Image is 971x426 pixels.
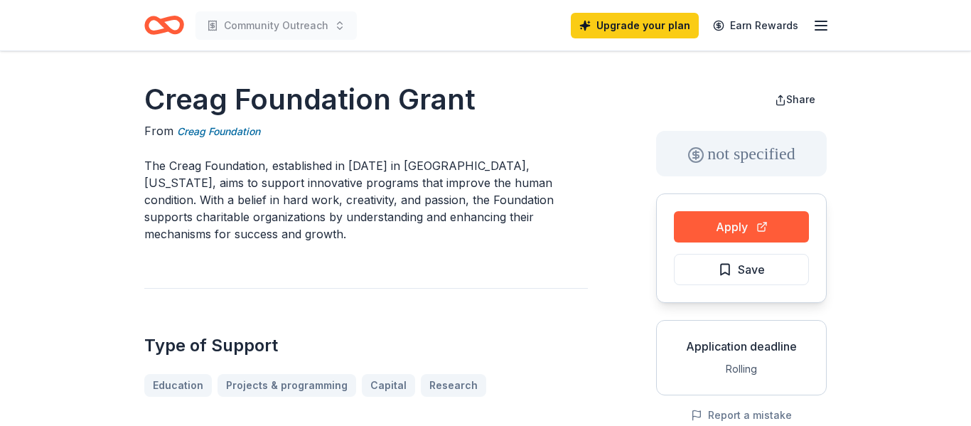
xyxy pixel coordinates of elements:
div: From [144,122,588,140]
button: Save [674,254,809,285]
a: Education [144,374,212,397]
a: Home [144,9,184,42]
button: Share [763,85,827,114]
span: Save [738,260,765,279]
p: The Creag Foundation, established in [DATE] in [GEOGRAPHIC_DATA], [US_STATE], aims to support inn... [144,157,588,243]
div: not specified [656,131,827,176]
div: Rolling [668,361,815,378]
h1: Creag Foundation Grant [144,80,588,119]
a: Projects & programming [218,374,356,397]
a: Creag Foundation [177,123,260,140]
a: Capital [362,374,415,397]
button: Report a mistake [691,407,792,424]
a: Research [421,374,486,397]
a: Upgrade your plan [571,13,699,38]
span: Community Outreach [224,17,328,34]
button: Apply [674,211,809,243]
span: Share [786,93,815,105]
a: Earn Rewards [704,13,807,38]
h2: Type of Support [144,334,588,357]
button: Community Outreach [195,11,357,40]
div: Application deadline [668,338,815,355]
